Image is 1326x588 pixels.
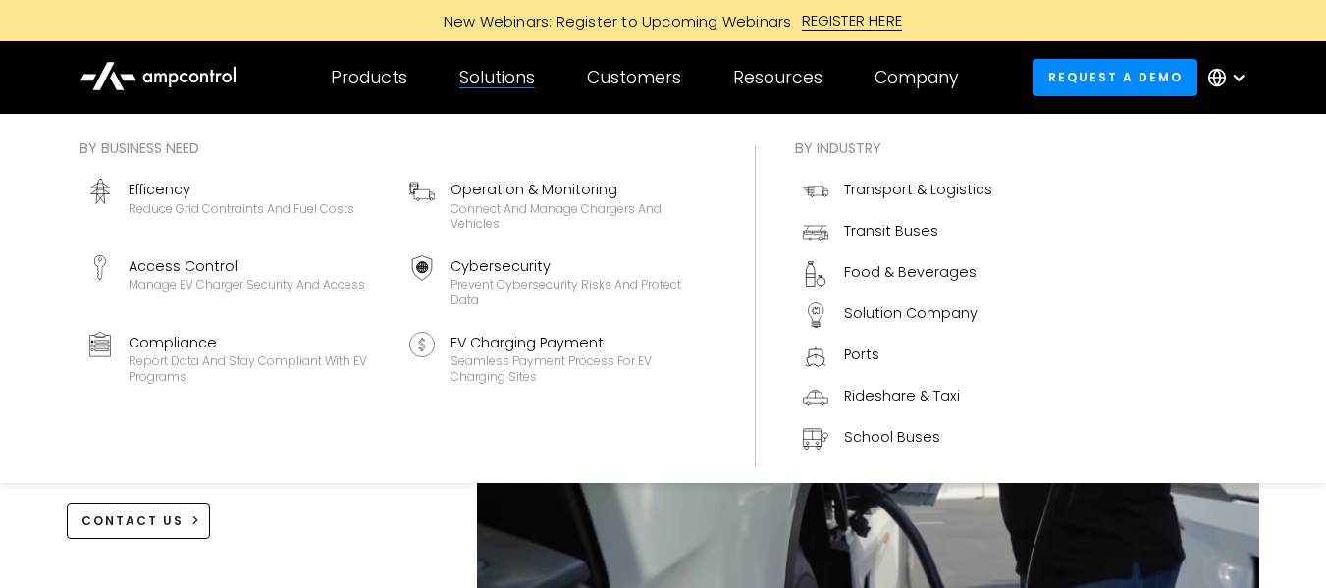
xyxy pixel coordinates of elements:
a: Access ControlManage EV charger security and access [80,247,394,316]
div: Report data and stay compliant with EV programs [129,353,386,384]
a: CybersecurityPrevent cybersecurity risks and protect data [401,247,716,316]
div: By business need [80,137,716,159]
div: Transit Buses [844,220,938,241]
a: CONTACT US [67,503,211,539]
div: Solutions [459,67,535,88]
div: Resources [733,67,822,88]
div: Connect and manage chargers and vehicles [451,201,708,232]
div: Rideshare & Taxi [844,385,960,406]
div: Customers [587,67,681,88]
div: Cybersecurity [451,255,708,277]
div: Transport & Logistics [844,179,992,200]
div: Company [875,67,959,88]
div: Seamless Payment Process for EV Charging Sites [451,353,708,384]
a: New Webinars: Register to Upcoming WebinarsREGISTER HERE [222,10,1105,31]
a: Ports [795,336,1000,377]
div: Operation & Monitoring [451,179,708,200]
div: EV Charging Payment [451,332,708,353]
div: New Webinars: Register to Upcoming Webinars [424,11,802,31]
div: Ports [844,344,879,365]
div: Efficency [129,179,354,200]
div: Access Control [129,255,365,277]
div: Products [331,67,407,88]
a: Transit Buses [795,212,1000,253]
div: Compliance [129,332,386,353]
a: School Buses [795,418,1000,459]
div: Manage EV charger security and access [129,277,365,293]
a: EfficencyReduce grid contraints and fuel costs [80,171,394,240]
a: Request a demo [1033,59,1197,95]
a: EV Charging PaymentSeamless Payment Process for EV Charging Sites [401,324,716,393]
a: Transport & Logistics [795,171,1000,212]
a: Food & Beverages [795,253,1000,294]
div: Food & Beverages [844,261,977,283]
a: Rideshare & Taxi [795,377,1000,418]
a: ComplianceReport data and stay compliant with EV programs [80,324,394,393]
div: Prevent cybersecurity risks and protect data [451,277,708,307]
div: By industry [795,137,1000,159]
div: REGISTER HERE [802,10,903,31]
a: Operation & MonitoringConnect and manage chargers and vehicles [401,171,716,240]
div: CONTACT US [81,512,184,530]
div: Solution Company [844,302,978,324]
a: Solution Company [795,294,1000,336]
div: Reduce grid contraints and fuel costs [129,201,354,217]
div: School Buses [844,426,940,448]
